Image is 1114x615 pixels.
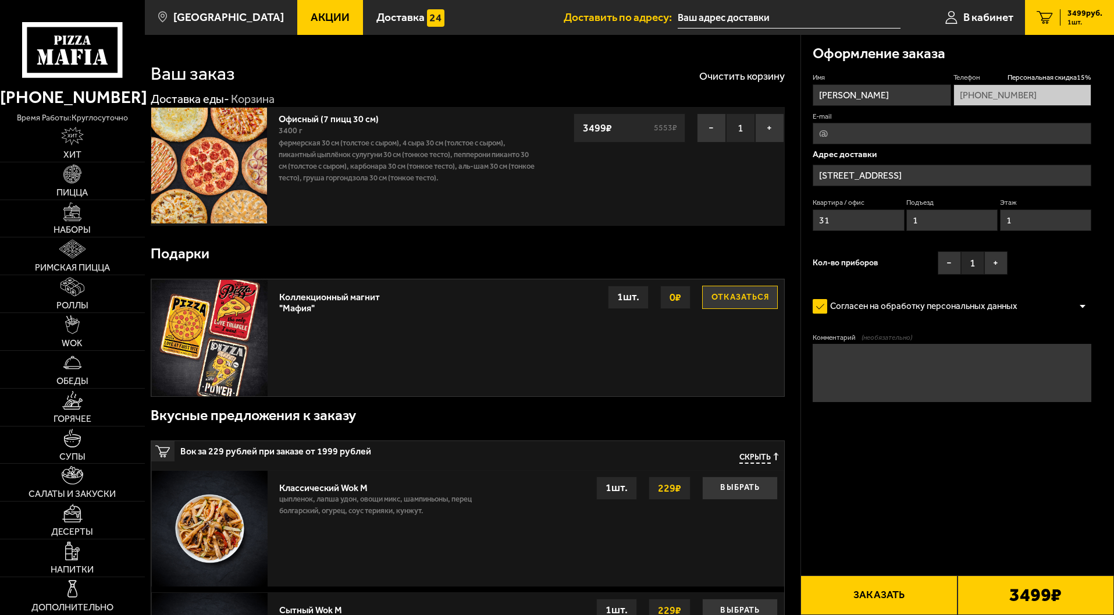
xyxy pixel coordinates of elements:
[813,47,945,61] h3: Оформление заказа
[726,113,755,143] span: 1
[279,110,390,125] a: Офисный (7 пицц 30 см)
[963,12,1013,23] span: В кабинет
[279,126,302,136] span: 3400 г
[984,251,1008,275] button: +
[427,9,444,27] img: 15daf4d41897b9f0e9f617042186c801.svg
[62,339,83,348] span: WOK
[813,84,951,106] input: Имя
[938,251,961,275] button: −
[667,286,684,308] strong: 0 ₽
[56,376,88,386] span: Обеды
[51,565,94,574] span: Напитки
[697,113,726,143] button: −
[279,286,387,314] div: Коллекционный магнит "Мафия"
[953,73,1091,83] label: Телефон
[54,414,91,424] span: Горячее
[1009,586,1062,605] b: 3499 ₽
[580,117,615,139] strong: 3499 ₽
[953,84,1091,106] input: +7 (
[1067,19,1102,26] span: 1 шт.
[1067,9,1102,17] span: 3499 руб.
[608,286,649,309] div: 1 шт.
[813,123,1091,144] input: @
[678,7,901,29] input: Ваш адрес доставки
[63,150,81,159] span: Хит
[739,453,771,464] span: Скрыть
[231,92,275,107] div: Корзина
[151,408,356,423] h3: Вкусные предложения к заказу
[376,12,425,23] span: Доставка
[961,251,984,275] span: 1
[678,7,901,29] span: Санкт-Петербург, Новгородская улица, 20
[54,225,91,234] span: Наборы
[279,477,481,493] div: Классический Wok M
[813,295,1029,318] label: Согласен на обработку персональных данных
[813,198,904,208] label: Квартира / офис
[1000,198,1091,208] label: Этаж
[151,247,209,261] h3: Подарки
[702,286,778,309] button: Отказаться
[56,188,88,197] span: Пицца
[800,575,957,615] button: Заказать
[699,71,785,81] button: Очистить корзину
[813,112,1091,122] label: E-mail
[29,489,116,499] span: Салаты и закуски
[813,150,1091,159] p: Адрес доставки
[279,493,481,522] p: цыпленок, лапша удон, овощи микс, шампиньоны, перец болгарский, огурец, соус терияки, кунжут.
[813,73,951,83] label: Имя
[813,259,878,267] span: Кол-во приборов
[755,113,784,143] button: +
[151,92,229,106] a: Доставка еды-
[652,124,679,132] s: 5553 ₽
[702,477,778,500] button: Выбрать
[655,477,684,499] strong: 229 ₽
[31,603,113,612] span: Дополнительно
[35,263,110,272] span: Римская пицца
[596,477,637,500] div: 1 шт.
[173,12,284,23] span: [GEOGRAPHIC_DATA]
[59,452,86,461] span: Супы
[151,65,235,83] h1: Ваш заказ
[311,12,350,23] span: Акции
[56,301,88,310] span: Роллы
[279,137,537,184] p: Фермерская 30 см (толстое с сыром), 4 сыра 30 см (толстое с сыром), Пикантный цыплёнок сулугуни 3...
[151,279,784,396] a: Коллекционный магнит "Мафия"Отказаться0₽1шт.
[151,470,784,586] a: Классический Wok Mцыпленок, лапша удон, овощи микс, шампиньоны, перец болгарский, огурец, соус те...
[813,333,1091,343] label: Комментарий
[906,198,998,208] label: Подъезд
[739,453,778,464] button: Скрыть
[51,527,93,536] span: Десерты
[1008,73,1091,83] span: Персональная скидка 15 %
[180,441,560,456] span: Вок за 229 рублей при заказе от 1999 рублей
[862,333,912,343] span: (необязательно)
[564,12,678,23] span: Доставить по адресу:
